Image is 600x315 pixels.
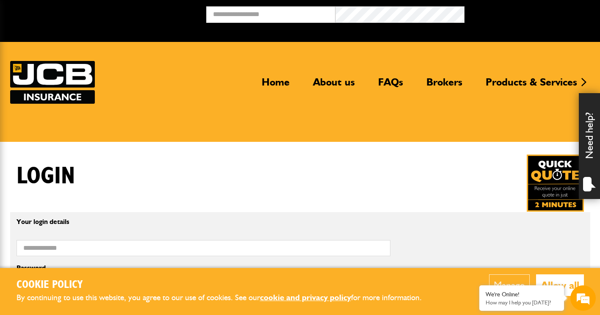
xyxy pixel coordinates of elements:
a: Home [255,76,296,95]
h1: Login [17,162,75,191]
p: How may I help you today? [486,299,558,306]
img: Quick Quote [527,155,584,212]
a: Brokers [420,76,469,95]
button: Broker Login [465,6,594,19]
a: cookie and privacy policy [260,293,351,302]
button: Allow all [536,274,584,296]
button: Manage [489,274,530,296]
a: Products & Services [479,76,583,95]
label: Password [17,265,390,271]
a: Get your insurance quote in just 2-minutes [527,155,584,212]
h2: Cookie Policy [17,279,436,292]
a: JCB Insurance Services [10,61,95,104]
div: Need help? [579,93,600,199]
p: Your login details [17,218,390,225]
a: FAQs [372,76,409,95]
div: We're Online! [486,291,558,298]
p: By continuing to use this website, you agree to our use of cookies. See our for more information. [17,291,436,304]
a: About us [307,76,361,95]
img: JCB Insurance Services logo [10,61,95,104]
